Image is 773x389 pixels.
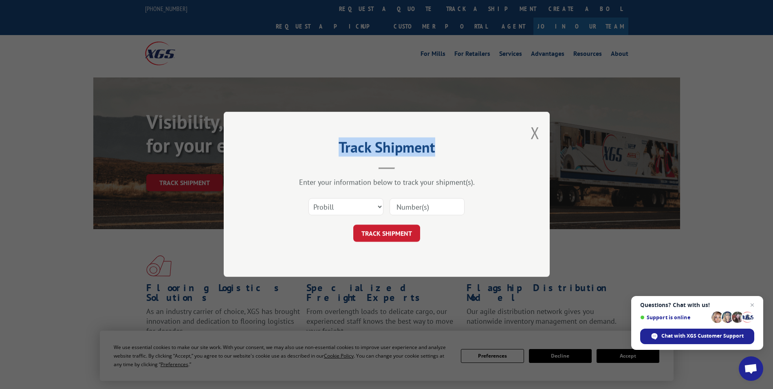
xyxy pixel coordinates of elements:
[264,178,509,187] div: Enter your information below to track your shipment(s).
[264,141,509,157] h2: Track Shipment
[640,314,709,320] span: Support is online
[353,225,420,242] button: TRACK SHIPMENT
[661,332,744,340] span: Chat with XGS Customer Support
[640,302,754,308] span: Questions? Chat with us!
[390,199,465,216] input: Number(s)
[531,122,540,144] button: Close modal
[747,300,757,310] span: Close chat
[640,329,754,344] div: Chat with XGS Customer Support
[739,356,763,381] div: Open chat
